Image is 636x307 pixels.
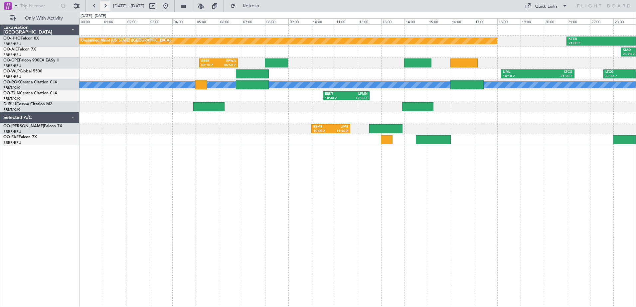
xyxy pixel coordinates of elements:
a: OO-[PERSON_NAME]Falcon 7X [3,124,62,128]
a: EBBR/BRU [3,140,21,145]
button: Refresh [227,1,267,11]
div: 10:30 Z [325,96,346,101]
span: [DATE] - [DATE] [113,3,144,9]
div: [DATE] - [DATE] [80,13,106,19]
div: 05:00 [196,18,219,24]
div: 10:00 Z [313,129,331,134]
div: 21:20 Z [538,74,572,79]
span: OO-HHO [3,37,21,41]
div: LTCG [538,70,572,74]
div: LFMN [346,92,368,96]
a: D-IBLUCessna Citation M2 [3,102,52,106]
span: OO-ROK [3,80,20,84]
div: 06:50 Z [219,63,236,68]
div: LIML [503,70,538,74]
a: EBBR/BRU [3,74,21,79]
div: 22:00 [590,18,613,24]
div: 18:10 Z [503,74,538,79]
span: OO-[PERSON_NAME] [3,124,44,128]
div: EBMB [313,125,331,129]
a: OO-AIEFalcon 7X [3,48,36,51]
div: 00:00 [79,18,103,24]
a: OO-GPEFalcon 900EX EASy II [3,58,59,62]
div: 11:00 [335,18,358,24]
div: 18:00 [497,18,521,24]
a: EBKT/KJK [3,107,20,112]
div: 06:00 [219,18,242,24]
div: 04:00 [172,18,196,24]
span: OO-FAE [3,135,19,139]
div: 14:00 [404,18,428,24]
div: 19:00 [521,18,544,24]
a: OO-ZUNCessna Citation CJ4 [3,91,57,95]
div: 10:00 [312,18,335,24]
span: Refresh [237,4,265,8]
a: EBKT/KJK [3,85,20,90]
div: 03:00 [149,18,172,24]
div: EBKT [325,92,346,96]
a: OO-WLPGlobal 5500 [3,69,42,73]
span: OO-AIE [3,48,18,51]
a: EBBR/BRU [3,42,21,47]
a: OO-ROKCessna Citation CJ4 [3,80,57,84]
div: 12:00 [358,18,381,24]
div: 17:00 [474,18,497,24]
a: EBBR/BRU [3,129,21,134]
div: 21:00 [567,18,590,24]
a: OO-HHOFalcon 8X [3,37,39,41]
div: 07:00 [242,18,265,24]
div: 12:30 Z [346,96,368,101]
div: 08:00 [265,18,288,24]
div: Unplanned Maint [US_STATE] ([GEOGRAPHIC_DATA]) [81,36,171,46]
span: OO-GPE [3,58,19,62]
input: Trip Number [20,1,59,11]
div: 09:00 [288,18,312,24]
span: OO-ZUN [3,91,20,95]
a: OO-FAEFalcon 7X [3,135,37,139]
a: EBBR/BRU [3,52,21,57]
div: 05:10 Z [201,63,219,68]
div: EBBR [201,59,219,63]
div: 02:00 [126,18,149,24]
button: Only With Activity [7,13,72,24]
div: 20:00 [544,18,567,24]
div: LIME [331,125,348,129]
div: 01:00 [103,18,126,24]
div: 13:00 [381,18,404,24]
span: D-IBLU [3,102,16,106]
div: EPWA [219,59,236,63]
div: 11:40 Z [331,129,348,134]
span: Only With Activity [17,16,70,21]
a: EBKT/KJK [3,96,20,101]
div: 15:00 [428,18,451,24]
div: Quick Links [535,3,557,10]
button: Quick Links [522,1,571,11]
div: 16:00 [451,18,474,24]
a: EBBR/BRU [3,63,21,68]
span: OO-WLP [3,69,20,73]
